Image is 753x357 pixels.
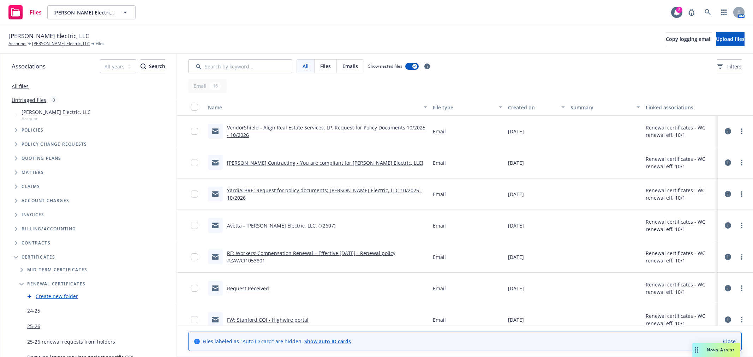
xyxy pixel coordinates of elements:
[692,343,701,357] div: Drag to move
[191,316,198,323] input: Toggle Row Selected
[368,63,402,69] span: Show nested files
[27,307,40,314] a: 24-25
[508,285,524,292] span: [DATE]
[433,104,494,111] div: File type
[22,170,44,175] span: Matters
[701,5,715,19] a: Search
[433,128,446,135] span: Email
[208,104,419,111] div: Name
[508,222,524,229] span: [DATE]
[646,187,715,201] div: Renewal certificates - WC renewal eff. 10/1
[22,142,87,146] span: Policy change requests
[227,222,335,229] a: Avetta - [PERSON_NAME] Electric, LLC. (72607)
[646,124,715,139] div: Renewal certificates - WC renewal eff. 10/1
[508,104,557,111] div: Created on
[6,2,44,22] a: Files
[737,284,746,292] a: more
[36,292,78,300] a: Create new folder
[717,59,742,73] button: Filters
[27,268,87,272] span: Mid-term certificates
[22,227,76,231] span: Billing/Accounting
[717,63,742,70] span: Filters
[643,99,718,116] button: Linked associations
[430,99,505,116] button: File type
[676,7,682,13] div: 2
[342,62,358,70] span: Emails
[227,124,425,138] a: VendorShield - Align Real Estate Services, LP: Request for Policy Documents 10/2025 - 10/2026
[737,315,746,324] a: more
[0,107,177,222] div: Tree Example
[692,343,740,357] button: Nova Assist
[27,322,40,330] a: 25-26
[227,159,423,166] a: [PERSON_NAME] Contracting - You are compliant for [PERSON_NAME] Electric, LLC!
[49,96,59,104] div: 0
[227,187,422,201] a: Yardi/CBRE: Request for policy documents; [PERSON_NAME] Electric, LLC 10/2025 - 10/2026
[737,221,746,230] a: more
[508,128,524,135] span: [DATE]
[22,116,91,122] span: Account
[53,9,114,16] span: [PERSON_NAME] Electric, LLC
[433,253,446,261] span: Email
[12,96,46,104] a: Untriaged files
[723,338,736,345] a: Close
[22,199,69,203] span: Account charges
[32,41,90,47] a: [PERSON_NAME] Electric, LLC
[727,63,742,70] span: Filters
[203,338,351,345] span: Files labeled as "Auto ID card" are hidden.
[508,190,524,198] span: [DATE]
[717,5,731,19] a: Switch app
[22,128,44,132] span: Policies
[191,104,198,111] input: Select all
[716,36,745,42] span: Upload files
[22,184,40,189] span: Claims
[737,158,746,167] a: more
[27,338,115,345] a: 25-26 renewal requests from holders
[191,222,198,229] input: Toggle Row Selected
[433,190,446,198] span: Email
[433,316,446,323] span: Email
[141,63,146,69] svg: Search
[716,32,745,46] button: Upload files
[646,281,715,296] div: Renewal certificates - WC renewal eff. 10/1
[22,241,50,245] span: Contracts
[304,338,351,345] a: Show auto ID cards
[227,316,309,323] a: FW: Stanford COI - Highwire portal
[433,159,446,167] span: Email
[707,347,735,353] span: Nova Assist
[303,62,309,70] span: All
[191,159,198,166] input: Toggle Row Selected
[737,190,746,198] a: more
[666,36,712,42] span: Copy logging email
[685,5,699,19] a: Report a Bug
[8,41,26,47] a: Accounts
[570,104,632,111] div: Summary
[96,41,104,47] span: Files
[737,253,746,261] a: more
[191,190,198,198] input: Toggle Row Selected
[320,62,331,70] span: Files
[568,99,643,116] button: Summary
[22,213,44,217] span: Invoices
[508,159,524,167] span: [DATE]
[646,155,715,170] div: Renewal certificates - WC renewal eff. 10/1
[191,285,198,292] input: Toggle Row Selected
[737,127,746,135] a: more
[666,32,712,46] button: Copy logging email
[12,83,29,90] a: All files
[646,312,715,327] div: Renewal certificates - WC renewal eff. 10/1
[27,282,85,286] span: Renewal certificates
[191,128,198,135] input: Toggle Row Selected
[47,5,136,19] button: [PERSON_NAME] Electric, LLC
[646,249,715,264] div: Renewal certificates - WC renewal eff. 10/1
[227,285,269,292] a: Request Received
[433,222,446,229] span: Email
[22,156,61,161] span: Quoting plans
[141,59,165,73] button: SearchSearch
[30,10,42,15] span: Files
[505,99,568,116] button: Created on
[508,316,524,323] span: [DATE]
[12,62,46,71] span: Associations
[22,108,91,116] span: [PERSON_NAME] Electric, LLC
[141,60,165,73] div: Search
[646,218,715,233] div: Renewal certificates - WC renewal eff. 10/1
